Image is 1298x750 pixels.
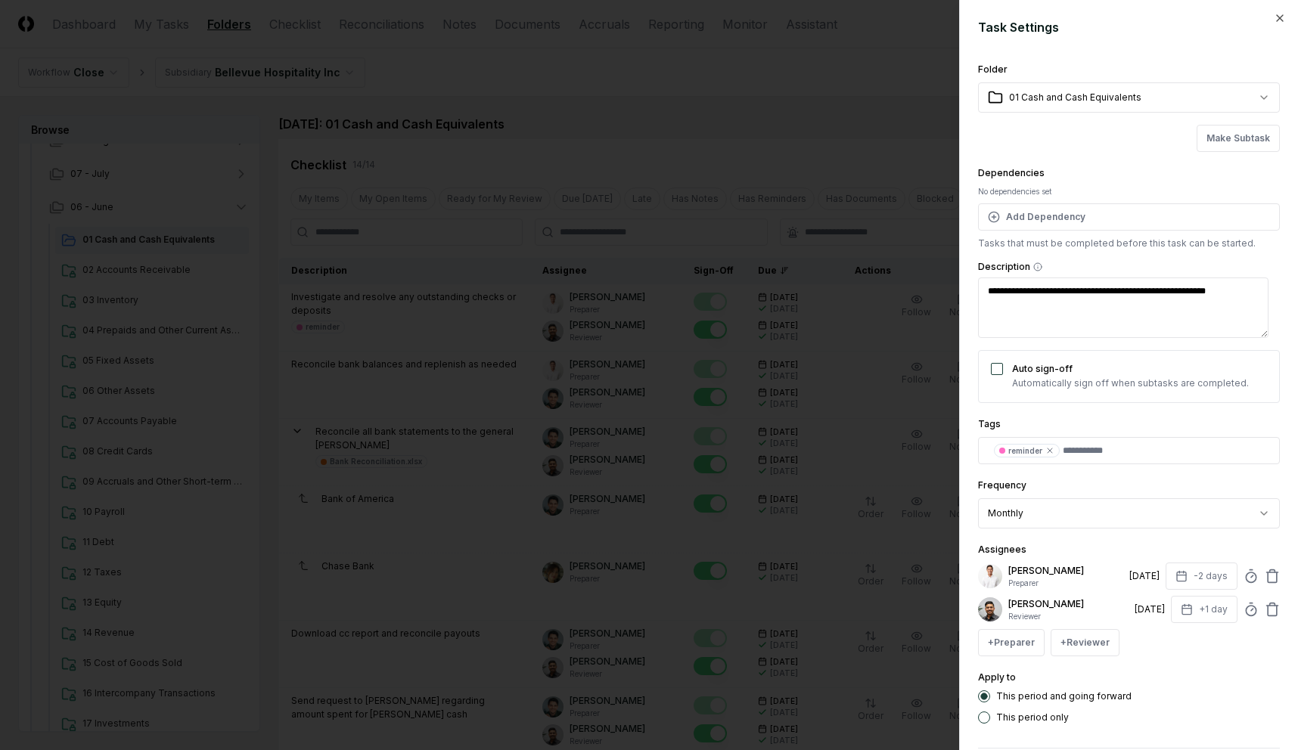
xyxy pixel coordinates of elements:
[1033,262,1042,271] button: Description
[1008,597,1129,611] p: [PERSON_NAME]
[1051,629,1119,656] button: +Reviewer
[978,671,1016,683] label: Apply to
[978,418,1001,429] label: Tags
[1008,578,1123,589] p: Preparer
[1135,603,1165,616] div: [DATE]
[978,18,1280,36] h2: Task Settings
[1012,377,1249,390] p: Automatically sign off when subtasks are completed.
[978,203,1280,231] button: Add Dependency
[978,186,1280,197] div: No dependencies set
[978,479,1026,491] label: Frequency
[978,564,1002,588] img: d09822cc-9b6d-4858-8d66-9570c114c672_b0bc35f1-fa8e-4ccc-bc23-b02c2d8c2b72.png
[1197,125,1280,152] button: Make Subtask
[978,629,1045,656] button: +Preparer
[978,167,1045,178] label: Dependencies
[1008,611,1129,622] p: Reviewer
[1166,562,1237,590] button: -2 days
[978,544,1026,555] label: Assignees
[1012,363,1073,374] label: Auto sign-off
[996,713,1069,722] label: This period only
[978,237,1280,250] p: Tasks that must be completed before this task can be started.
[1171,596,1237,623] button: +1 day
[1008,564,1123,578] p: [PERSON_NAME]
[1008,445,1054,457] div: reminder
[996,692,1132,701] label: This period and going forward
[978,64,1008,75] label: Folder
[1129,569,1160,583] div: [DATE]
[978,262,1280,271] label: Description
[978,597,1002,621] img: d09822cc-9b6d-4858-8d66-9570c114c672_eec49429-a748-49a0-a6ec-c7bd01c6482e.png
